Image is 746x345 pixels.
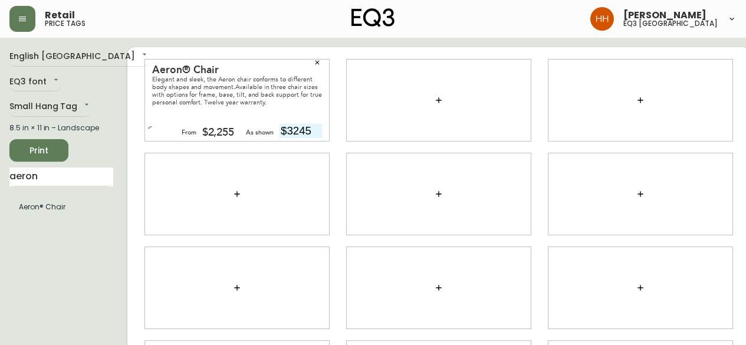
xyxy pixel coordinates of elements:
[9,123,113,133] div: 8.5 in × 11 in – Landscape
[9,197,113,217] li: Small Hang Tag
[9,73,61,92] div: EQ3 font
[9,139,68,162] button: Print
[590,7,614,31] img: 6b766095664b4c6b511bd6e414aa3971
[152,65,322,75] div: Aeron® Chair
[623,20,718,27] h5: eq3 [GEOGRAPHIC_DATA]
[623,11,706,20] span: [PERSON_NAME]
[246,127,274,138] div: As shown
[280,124,322,138] input: price excluding $
[202,127,235,138] div: $2,255
[351,8,395,27] img: logo
[45,20,86,27] h5: price tags
[19,143,59,158] span: Print
[9,97,91,117] div: Small Hang Tag
[152,75,322,106] div: Elegant and sleek, the Aeron chair conforms to different body shapes and movement.Available in th...
[45,11,75,20] span: Retail
[9,47,149,67] div: English [GEOGRAPHIC_DATA]
[182,127,196,138] div: From
[9,167,113,186] input: Search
